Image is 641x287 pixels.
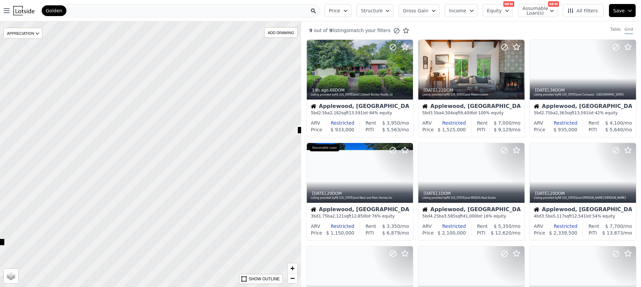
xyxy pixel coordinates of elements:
[534,88,633,93] div: , 36 DOM
[609,4,636,17] button: Save
[422,88,521,93] div: , 22 DOM
[352,214,366,219] span: 12,850
[494,120,511,126] span: $ 7,000
[599,223,632,230] div: /mo
[534,207,632,213] div: Applewood, [GEOGRAPHIC_DATA]
[333,214,344,219] span: 2,121
[503,1,514,7] div: NEW
[403,7,428,14] span: Gross Gain
[418,39,524,137] a: [DATE],22DOMListing provided byRE [US_STATE]and MilehimodernHouseApplewood, [GEOGRAPHIC_DATA]5bd3...
[422,120,432,126] div: ARV
[320,223,354,230] div: Restricted
[445,4,477,17] button: Income
[290,264,295,272] span: +
[422,213,520,219] div: 5 bd 4.25 ba sqft lot · 16% equity
[534,104,539,109] img: House
[311,230,322,236] div: Price
[311,88,410,93] div: , 68 DOM
[610,27,621,34] div: Table
[297,127,318,134] span: $933K
[549,230,578,236] span: $ 2,339,500
[477,126,485,133] div: PITI
[311,207,316,212] img: House
[422,230,434,236] div: Price
[249,276,280,282] div: SHOW OUTLINE
[376,120,409,126] div: /mo
[290,274,295,282] span: −
[534,104,632,110] div: Applewood, [GEOGRAPHIC_DATA]
[534,213,632,219] div: 4 bd 3.5 ba sqft lot · 54% equity
[382,127,400,132] span: $ 5,563
[422,104,428,109] img: House
[311,110,409,116] div: 5 bd 2.5 ba sqft lot · 84% equity
[613,7,625,14] span: Save
[312,191,326,196] time: 2025-09-23 23:30
[488,223,520,230] div: /mo
[418,143,524,241] a: [DATE],1DOMListing provided byRE [US_STATE]and MODUS Real EstateHouseApplewood, [GEOGRAPHIC_DATA]...
[422,191,521,196] div: , 1 DOM
[477,223,488,230] div: Rent
[563,4,604,17] button: All Filters
[554,127,577,132] span: $ 935,000
[366,126,374,133] div: PITI
[483,4,513,17] button: Equity
[287,273,297,283] a: Zoom out
[366,223,376,230] div: Rent
[312,88,329,93] time: 2025-10-01 22:20
[366,120,376,126] div: Rent
[477,230,485,236] div: PITI
[589,126,597,133] div: PITI
[548,1,559,7] div: NEW
[311,93,410,97] div: Listing provided by RE [US_STATE] and Coldwell Banker Realty 14
[572,214,586,219] span: 12,541
[311,126,322,133] div: Price
[589,230,597,236] div: PITI
[487,7,502,14] span: Equity
[422,207,428,212] img: House
[534,223,543,230] div: ARV
[46,7,62,14] span: Golden
[422,126,434,133] div: Price
[534,207,539,212] img: House
[264,28,297,37] div: ADD DRAWING
[311,207,409,213] div: Applewood, [GEOGRAPHIC_DATA]
[605,224,623,229] span: $ 7,700
[422,196,521,200] div: Listing provided by RE [US_STATE] and MODUS Real Estate
[441,111,453,115] span: 4,504
[534,126,545,133] div: Price
[602,230,623,236] span: $ 13,873
[328,28,333,33] span: 9
[589,223,599,230] div: Rent
[311,120,320,126] div: ARV
[534,230,545,236] div: Price
[366,230,374,236] div: PITI
[361,7,382,14] span: Structure
[331,127,354,132] span: $ 933,000
[326,230,355,236] span: $ 1,150,000
[320,120,354,126] div: Restricted
[330,111,341,115] span: 2,182
[382,224,400,229] span: $ 3,350
[311,196,410,200] div: Listing provided by RE [US_STATE] and West and Main Homes Inc
[599,120,632,126] div: /mo
[432,223,466,230] div: Restricted
[374,230,409,236] div: /mo
[605,127,623,132] span: $ 5,640
[438,127,466,132] span: $ 1,525,000
[432,120,466,126] div: Restricted
[518,4,558,17] button: Assumable Loan(s)
[529,39,636,137] a: [DATE],36DOMListing provided byRE [US_STATE]and Compass - [GEOGRAPHIC_DATA]HouseApplewood, [GEOGR...
[422,104,520,110] div: Applewood, [GEOGRAPHIC_DATA]
[494,127,511,132] span: $ 9,129
[553,214,564,219] span: 5,117
[567,7,598,14] span: All Filters
[309,28,312,33] span: 9
[534,110,632,116] div: 5 bd 2.75 ba sqft lot · 42% equity
[625,27,633,34] div: Grid
[485,230,520,236] div: /mo
[477,120,488,126] div: Rent
[522,6,544,15] span: Assumable Loan(s)
[357,4,393,17] button: Structure
[543,223,577,230] div: Restricted
[597,126,632,133] div: /mo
